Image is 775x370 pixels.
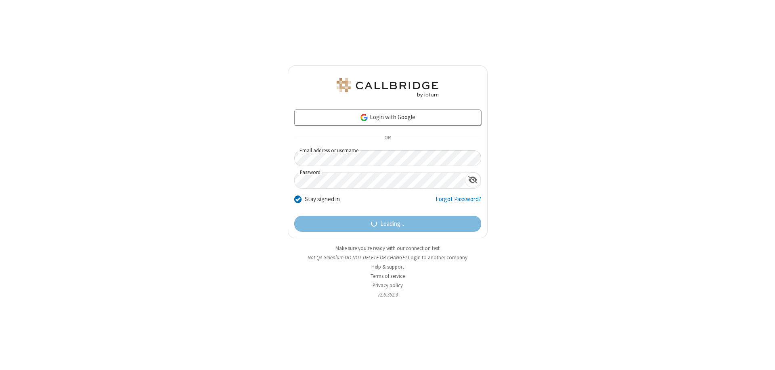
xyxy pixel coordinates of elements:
button: Login to another company [408,254,467,261]
a: Terms of service [371,273,405,280]
a: Help & support [371,263,404,270]
input: Email address or username [294,150,481,166]
input: Password [295,172,465,188]
li: v2.6.352.3 [288,291,488,299]
a: Login with Google [294,109,481,126]
span: OR [381,132,394,144]
label: Stay signed in [305,195,340,204]
a: Forgot Password? [436,195,481,210]
li: Not QA Selenium DO NOT DELETE OR CHANGE? [288,254,488,261]
span: Loading... [380,219,404,229]
a: Privacy policy [373,282,403,289]
div: Show password [465,172,481,187]
button: Loading... [294,216,481,232]
a: Make sure you're ready with our connection test [335,245,440,252]
img: google-icon.png [360,113,369,122]
img: QA Selenium DO NOT DELETE OR CHANGE [335,78,440,97]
